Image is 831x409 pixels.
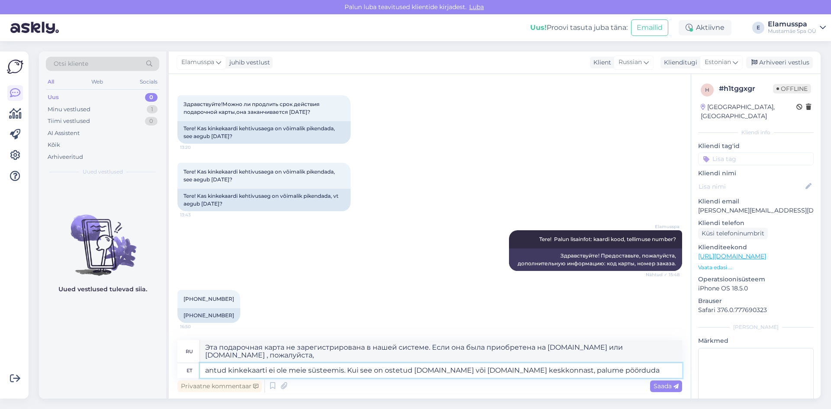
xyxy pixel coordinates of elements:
span: Tere! Kas kinkekaardi kehtivusaega on võimalik pikendada, see aegub [DATE]? [184,168,336,183]
div: Tere! Kas kinkekaardi kehtivusaega on võimalik pikendada, see aegub [DATE]? [177,121,351,144]
div: Tiimi vestlused [48,117,90,126]
span: Uued vestlused [83,168,123,176]
div: Privaatne kommentaar [177,380,262,392]
div: 0 [145,93,158,102]
div: # h1tggxgr [719,84,773,94]
p: [PERSON_NAME][EMAIL_ADDRESS][DOMAIN_NAME] [698,206,814,215]
div: All [46,76,56,87]
span: [PHONE_NUMBER] [184,296,234,302]
span: Здравствуйте!Можно ли продлить срок действия подарочной карты,она заканчивается [DATE]? [184,101,321,115]
div: Arhiveeri vestlus [746,57,813,68]
input: Lisa tag [698,152,814,165]
img: Askly Logo [7,58,23,75]
p: Brauser [698,296,814,306]
span: Luba [467,3,486,11]
p: Kliendi nimi [698,169,814,178]
span: 13:20 [180,144,213,151]
p: Kliendi telefon [698,219,814,228]
div: AI Assistent [48,129,80,138]
div: Klienditugi [660,58,697,67]
p: Safari 376.0.777690323 [698,306,814,315]
p: Kliendi tag'id [698,142,814,151]
p: Uued vestlused tulevad siia. [58,285,147,294]
p: Operatsioonisüsteem [698,275,814,284]
a: [URL][DOMAIN_NAME] [698,252,766,260]
div: Socials [138,76,159,87]
div: Kõik [48,141,60,149]
p: Klienditeekond [698,243,814,252]
span: Offline [773,84,811,93]
span: Saada [654,382,679,390]
p: iPhone OS 18.5.0 [698,284,814,293]
p: Märkmed [698,336,814,345]
span: Estonian [705,58,731,67]
p: Vaata edasi ... [698,264,814,271]
div: et [187,363,192,378]
div: 0 [145,117,158,126]
span: Tere! Palun lisainfot: kaardi kood, tellimuse number? [539,236,676,242]
div: juhib vestlust [226,58,270,67]
textarea: Эта подарочная карта не зарегистрирована в нашей системе. Если она была приобретена на [DOMAIN_NA... [200,340,682,363]
div: Aktiivne [679,20,731,35]
button: Emailid [631,19,668,36]
b: Uus! [530,23,547,32]
span: Elamusspa [181,58,214,67]
div: Web [90,76,105,87]
div: E [752,22,764,34]
div: Arhiveeritud [48,153,83,161]
div: Küsi telefoninumbrit [698,228,768,239]
img: No chats [39,199,166,277]
span: 16:50 [180,323,213,330]
span: h [705,87,709,93]
div: Minu vestlused [48,105,90,114]
div: Kliendi info [698,129,814,136]
div: Klient [590,58,611,67]
span: Elamusspa [647,223,680,230]
div: [PHONE_NUMBER] [177,308,240,323]
span: 13:43 [180,212,213,218]
div: [GEOGRAPHIC_DATA], [GEOGRAPHIC_DATA] [701,103,796,121]
div: 1 [147,105,158,114]
span: Otsi kliente [54,59,88,68]
div: [PERSON_NAME] [698,323,814,331]
div: ru [186,344,193,359]
div: Здравствуйте! Предоставьте, пожалуйста, дополнительную информацию: код карты, номер заказа. [509,248,682,271]
div: Uus [48,93,59,102]
textarea: antud kinkekaarti ei ole meie süsteemis. Kui see on ostetud [DOMAIN_NAME] või [DOMAIN_NAME] keskk... [200,363,682,378]
span: Russian [618,58,642,67]
div: Tere! Kas kinkekaardi kehtivusaeg on võimalik pikendada, vt aegub [DATE]? [177,189,351,211]
input: Lisa nimi [699,182,804,191]
p: Kliendi email [698,197,814,206]
div: Elamusspa [768,21,816,28]
span: Nähtud ✓ 15:48 [646,271,680,278]
div: Proovi tasuta juba täna: [530,23,628,33]
a: ElamusspaMustamäe Spa OÜ [768,21,826,35]
div: Mustamäe Spa OÜ [768,28,816,35]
